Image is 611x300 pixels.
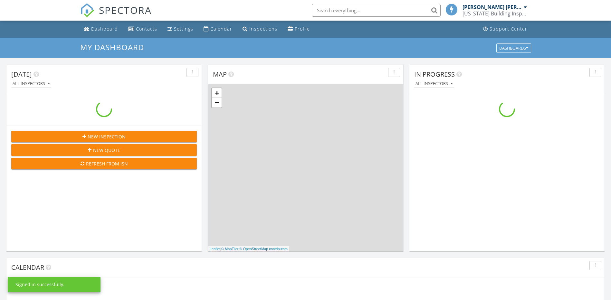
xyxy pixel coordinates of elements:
span: Map [213,70,227,79]
span: [DATE] [11,70,32,79]
span: In Progress [414,70,455,79]
button: New Quote [11,144,197,156]
a: Inspections [240,23,280,35]
div: Dashboards [499,46,528,50]
button: Refresh from ISN [11,158,197,169]
div: [PERSON_NAME] [PERSON_NAME] [463,4,522,10]
a: Support Center [481,23,530,35]
div: Signed in successfully. [15,281,64,288]
div: Dashboard [91,26,118,32]
a: © OpenStreetMap contributors [240,247,288,251]
div: Profile [295,26,310,32]
a: Settings [165,23,196,35]
a: SPECTORA [80,9,152,22]
div: Florida Building Inspection Group [463,10,527,17]
button: Dashboards [496,43,531,52]
span: New Quote [93,147,120,154]
span: SPECTORA [99,3,152,17]
div: All Inspectors [415,81,453,86]
a: Zoom out [212,98,222,108]
input: Search everything... [312,4,441,17]
a: Calendar [201,23,235,35]
button: All Inspectors [11,80,51,88]
a: Zoom in [212,88,222,98]
img: The Best Home Inspection Software - Spectora [80,3,94,17]
span: New Inspection [88,133,126,140]
div: Support Center [490,26,527,32]
a: Profile [285,23,312,35]
div: Calendar [210,26,232,32]
div: | [208,246,289,252]
a: Dashboard [81,23,120,35]
a: Contacts [126,23,160,35]
div: Inspections [249,26,277,32]
div: Contacts [136,26,157,32]
button: New Inspection [11,131,197,142]
div: Refresh from ISN [16,160,192,167]
div: All Inspectors [13,81,50,86]
button: All Inspectors [414,80,454,88]
span: Calendar [11,263,44,272]
a: Leaflet [210,247,220,251]
a: © MapTiler [221,247,239,251]
span: My Dashboard [80,42,144,52]
div: Settings [174,26,193,32]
